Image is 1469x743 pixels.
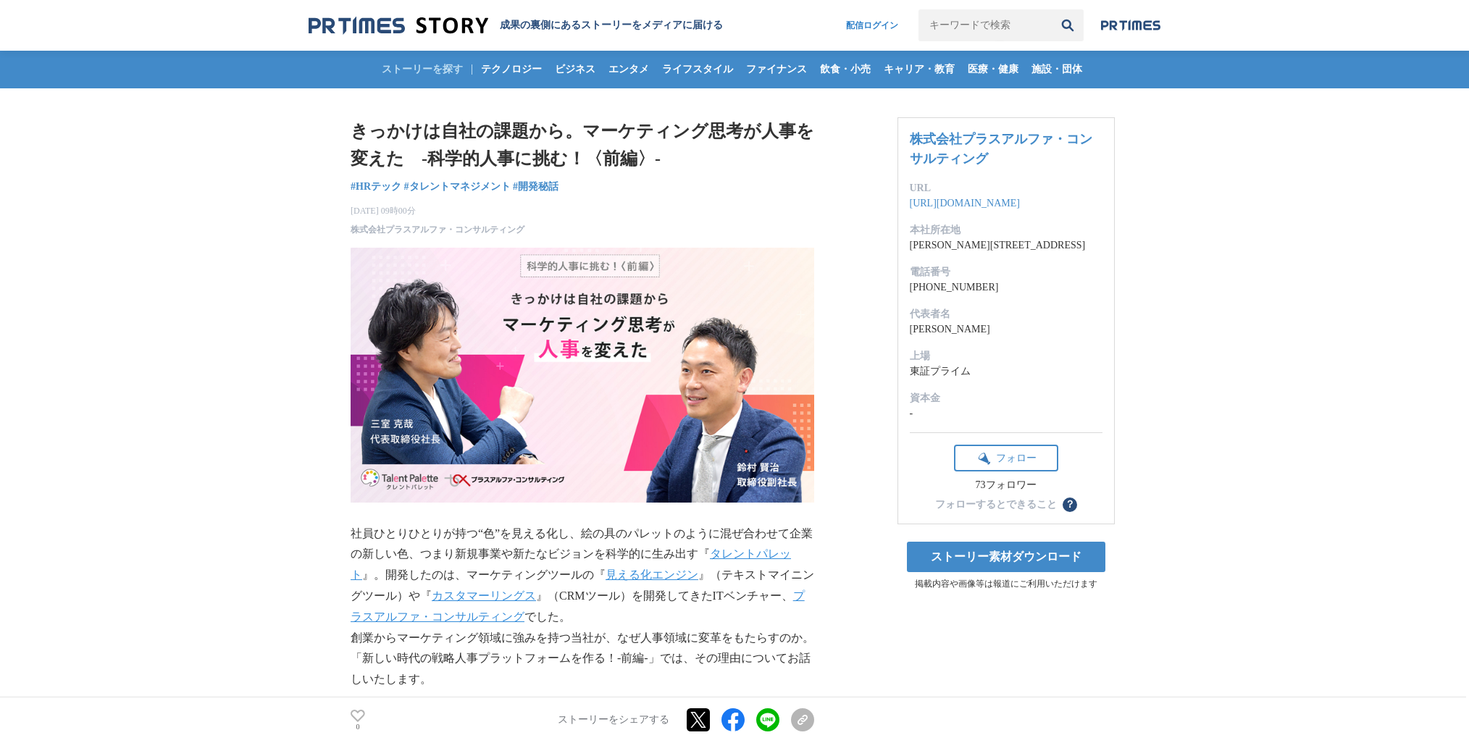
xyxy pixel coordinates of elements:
[606,568,698,581] a: 見える化エンジン
[475,51,548,88] a: テクノロジー
[1065,500,1075,510] span: ？
[603,51,655,88] a: エンタメ
[549,63,601,76] span: ビジネス
[910,280,1102,295] dd: [PHONE_NUMBER]
[351,204,524,217] span: [DATE] 09時00分
[351,117,814,173] h1: きっかけは自社の課題から。マーケティング思考が人事を変えた -科学的人事に挑む！〈前編〉-
[740,51,813,88] a: ファイナンス
[910,264,1102,280] dt: 電話番号
[907,542,1105,572] a: ストーリー素材ダウンロード
[404,180,511,193] span: #タレントマネジメント
[351,180,401,193] span: #HRテック
[910,198,1020,209] a: [URL][DOMAIN_NAME]
[1026,51,1088,88] a: 施設・団体
[954,445,1058,471] button: フォロー
[351,589,805,623] a: プラスアルファ・コンサルティング
[351,223,524,236] a: 株式会社プラスアルファ・コンサルティング
[656,63,739,76] span: ライフスタイル
[1052,9,1084,41] button: 検索
[910,364,1102,379] dd: 東証プライム
[910,180,1102,196] dt: URL
[954,479,1058,492] div: 73フォロワー
[351,628,814,690] p: 創業からマーケティング領域に強みを持つ当社が、なぜ人事領域に変革をもたらすのか。「新しい時代の戦略人事プラットフォームを作る！-前編-」では、その理由についてお話しいたします。
[910,238,1102,253] dd: [PERSON_NAME][STREET_ADDRESS]
[558,714,669,727] p: ストーリーをシェアする
[897,578,1115,590] p: 掲載内容や画像等は報道にご利用いただけます
[500,19,723,32] h2: 成果の裏側にあるストーリーをメディアに届ける
[1101,20,1160,31] img: prtimes
[656,51,739,88] a: ライフスタイル
[814,51,876,88] a: 飲食・小売
[910,322,1102,337] dd: [PERSON_NAME]
[962,51,1024,88] a: 医療・健康
[910,390,1102,406] dt: 資本金
[549,51,601,88] a: ビジネス
[832,9,913,41] a: 配信ログイン
[404,179,511,194] a: #タレントマネジメント
[962,63,1024,76] span: 医療・健康
[910,222,1102,238] dt: 本社所在地
[351,723,365,731] p: 0
[513,179,558,194] a: #開発秘話
[878,63,960,76] span: キャリア・教育
[1026,63,1088,76] span: 施設・団体
[910,406,1102,421] dd: -
[1063,498,1077,512] button: ？
[513,180,558,193] span: #開発秘話
[351,248,814,503] img: thumbnail_041749a0-d5f7-11ea-b674-4b9a62a83414.jpg
[475,63,548,76] span: テクノロジー
[910,348,1102,364] dt: 上場
[351,179,401,194] a: #HRテック
[309,16,488,35] img: 成果の裏側にあるストーリーをメディアに届ける
[351,524,814,628] p: 社員ひとりひとりが持つ“色”を見える化し、絵の具のパレットのように混ぜ合わせて企業の新しい色、つまり新規事業や新たなビジョンを科学的に生み出す『 』。開発したのは、マーケティングツールの『 』（...
[309,16,723,35] a: 成果の裏側にあるストーリーをメディアに届ける 成果の裏側にあるストーリーをメディアに届ける
[814,63,876,76] span: 飲食・小売
[918,9,1052,41] input: キーワードで検索
[910,306,1102,322] dt: 代表者名
[935,500,1057,510] div: フォローするとできること
[740,63,813,76] span: ファイナンス
[432,589,536,602] a: カスタマーリングス
[878,51,960,88] a: キャリア・教育
[910,132,1092,166] a: 株式会社プラスアルファ・コンサルティング
[603,63,655,76] span: エンタメ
